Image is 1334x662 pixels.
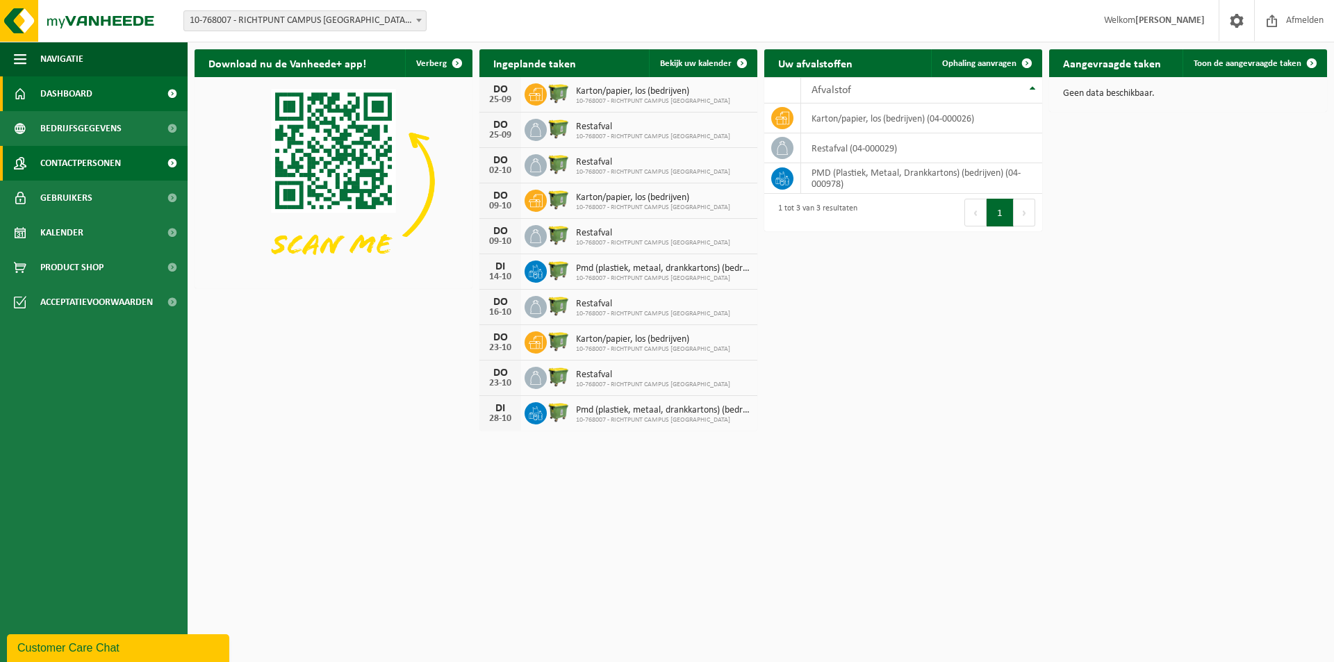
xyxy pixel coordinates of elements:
div: DO [486,84,514,95]
a: Toon de aangevraagde taken [1183,49,1326,77]
span: 10-768007 - RICHTPUNT CAMPUS [GEOGRAPHIC_DATA] [576,133,730,141]
img: WB-1100-HPE-GN-50 [547,223,570,247]
button: Verberg [405,49,471,77]
div: DO [486,332,514,343]
span: 10-768007 - RICHTPUNT CAMPUS [GEOGRAPHIC_DATA] [576,345,730,354]
div: DI [486,261,514,272]
div: DI [486,403,514,414]
img: WB-1100-HPE-GN-50 [547,81,570,105]
div: 02-10 [486,166,514,176]
div: 14-10 [486,272,514,282]
div: DO [486,297,514,308]
span: 10-768007 - RICHTPUNT CAMPUS [GEOGRAPHIC_DATA] [576,381,730,389]
div: 25-09 [486,95,514,105]
div: 23-10 [486,343,514,353]
div: 16-10 [486,308,514,317]
div: 09-10 [486,201,514,211]
a: Ophaling aanvragen [931,49,1041,77]
div: 1 tot 3 van 3 resultaten [771,197,857,228]
div: 23-10 [486,379,514,388]
td: restafval (04-000029) [801,133,1042,163]
img: WB-1100-HPE-GN-50 [547,152,570,176]
button: 1 [987,199,1014,226]
span: Karton/papier, los (bedrijven) [576,86,730,97]
img: WB-1100-HPE-GN-50 [547,400,570,424]
span: 10-768007 - RICHTPUNT CAMPUS OUDENAARDE - OUDENAARDE [184,11,426,31]
span: 10-768007 - RICHTPUNT CAMPUS [GEOGRAPHIC_DATA] [576,416,750,424]
span: Restafval [576,370,730,381]
iframe: chat widget [7,631,232,662]
span: 10-768007 - RICHTPUNT CAMPUS [GEOGRAPHIC_DATA] [576,274,750,283]
td: karton/papier, los (bedrijven) (04-000026) [801,104,1042,133]
span: Gebruikers [40,181,92,215]
strong: [PERSON_NAME] [1135,15,1205,26]
div: 28-10 [486,414,514,424]
h2: Download nu de Vanheede+ app! [195,49,380,76]
span: 10-768007 - RICHTPUNT CAMPUS [GEOGRAPHIC_DATA] [576,97,730,106]
span: Product Shop [40,250,104,285]
span: 10-768007 - RICHTPUNT CAMPUS [GEOGRAPHIC_DATA] [576,168,730,176]
span: Dashboard [40,76,92,111]
div: DO [486,226,514,237]
div: DO [486,190,514,201]
span: Verberg [416,59,447,68]
div: 09-10 [486,237,514,247]
span: Toon de aangevraagde taken [1194,59,1301,68]
div: DO [486,367,514,379]
span: 10-768007 - RICHTPUNT CAMPUS OUDENAARDE - OUDENAARDE [183,10,427,31]
div: DO [486,119,514,131]
span: 10-768007 - RICHTPUNT CAMPUS [GEOGRAPHIC_DATA] [576,239,730,247]
span: Navigatie [40,42,83,76]
h2: Ingeplande taken [479,49,590,76]
h2: Aangevraagde taken [1049,49,1175,76]
span: Pmd (plastiek, metaal, drankkartons) (bedrijven) [576,405,750,416]
img: WB-1100-HPE-GN-50 [547,258,570,282]
td: PMD (Plastiek, Metaal, Drankkartons) (bedrijven) (04-000978) [801,163,1042,194]
span: Restafval [576,299,730,310]
span: 10-768007 - RICHTPUNT CAMPUS [GEOGRAPHIC_DATA] [576,310,730,318]
span: Karton/papier, los (bedrijven) [576,192,730,204]
div: DO [486,155,514,166]
span: Acceptatievoorwaarden [40,285,153,320]
span: Bedrijfsgegevens [40,111,122,146]
h2: Uw afvalstoffen [764,49,866,76]
img: WB-1100-HPE-GN-50 [547,329,570,353]
span: Contactpersonen [40,146,121,181]
span: Restafval [576,228,730,239]
span: Kalender [40,215,83,250]
span: Ophaling aanvragen [942,59,1016,68]
a: Bekijk uw kalender [649,49,756,77]
span: Restafval [576,122,730,133]
div: 25-09 [486,131,514,140]
img: WB-1100-HPE-GN-50 [547,117,570,140]
img: WB-1100-HPE-GN-50 [547,365,570,388]
span: Bekijk uw kalender [660,59,732,68]
span: Restafval [576,157,730,168]
img: WB-1100-HPE-GN-50 [547,188,570,211]
span: Pmd (plastiek, metaal, drankkartons) (bedrijven) [576,263,750,274]
span: 10-768007 - RICHTPUNT CAMPUS [GEOGRAPHIC_DATA] [576,204,730,212]
img: Download de VHEPlus App [195,77,472,286]
img: WB-1100-HPE-GN-50 [547,294,570,317]
button: Previous [964,199,987,226]
button: Next [1014,199,1035,226]
span: Afvalstof [812,85,851,96]
span: Karton/papier, los (bedrijven) [576,334,730,345]
p: Geen data beschikbaar. [1063,89,1313,99]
